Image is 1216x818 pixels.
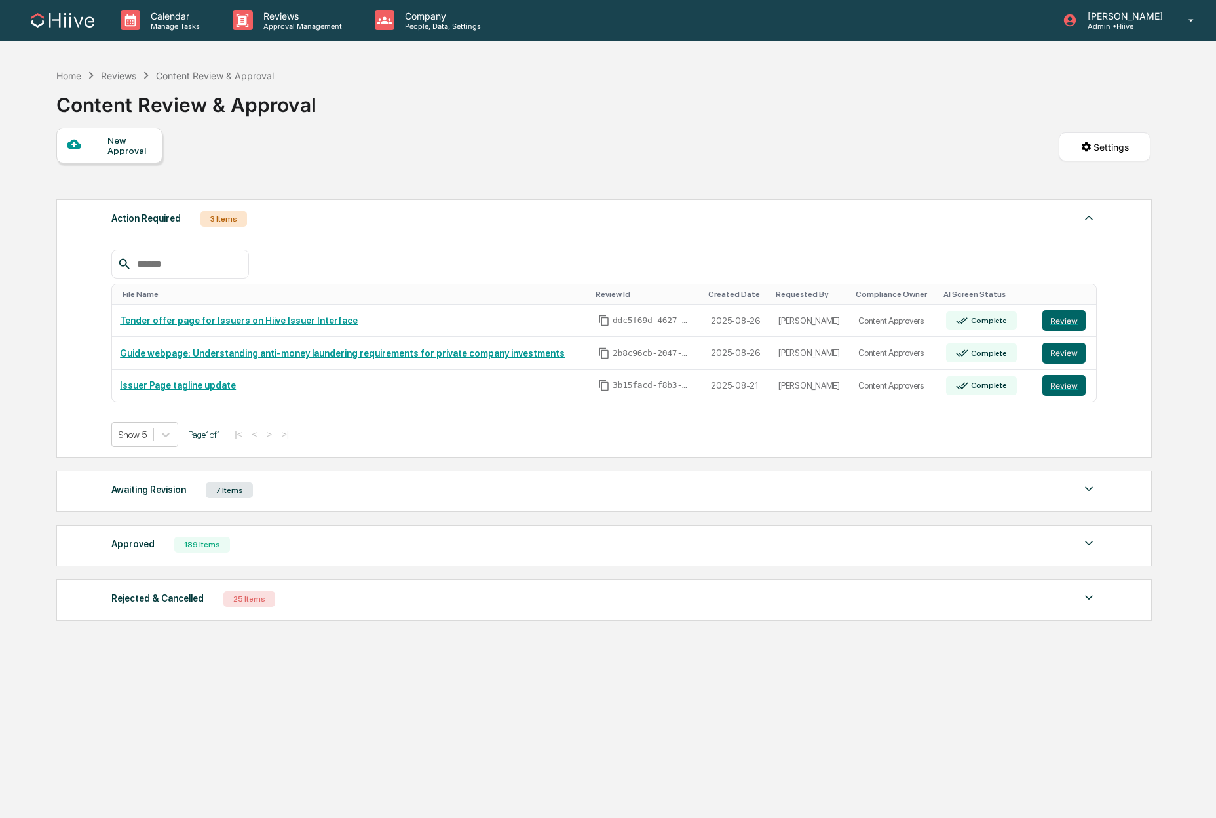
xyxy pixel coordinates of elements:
button: >| [278,429,293,440]
div: Toggle SortBy [856,290,933,299]
div: Toggle SortBy [1045,290,1090,299]
td: 2025-08-26 [703,305,770,338]
div: Action Required [111,210,181,227]
a: Tender offer page for Issuers on Hiive Issuer Interface [120,315,358,326]
span: Copy Id [598,347,610,359]
span: 3b15facd-f8b3-477c-80ee-d7a648742bf4 [613,380,691,391]
td: [PERSON_NAME] [770,370,850,402]
div: Toggle SortBy [943,290,1029,299]
td: 2025-08-26 [703,337,770,370]
div: Complete [968,349,1007,358]
span: 2b8c96cb-2047-4081-9535-ee80640d2c71 [613,348,691,359]
img: caret [1081,481,1097,497]
img: logo [31,13,94,28]
a: Review [1042,343,1088,364]
img: caret [1081,210,1097,225]
td: Content Approvers [850,370,938,402]
div: Home [56,70,81,81]
div: Approved [111,536,155,553]
p: Calendar [140,10,206,22]
td: Content Approvers [850,305,938,338]
p: [PERSON_NAME] [1077,10,1169,22]
div: 25 Items [223,591,275,607]
div: 3 Items [200,211,247,227]
a: Review [1042,310,1088,331]
td: Content Approvers [850,337,938,370]
div: Rejected & Cancelled [111,590,204,607]
a: Issuer Page tagline update [120,380,236,391]
p: Admin • Hiive [1077,22,1169,31]
div: Content Review & Approval [56,83,316,117]
div: Awaiting Revision [111,481,186,498]
div: Complete [968,316,1007,325]
td: [PERSON_NAME] [770,305,850,338]
button: Review [1042,343,1086,364]
div: Toggle SortBy [596,290,698,299]
div: Toggle SortBy [776,290,845,299]
button: Settings [1059,132,1150,161]
div: 189 Items [174,537,230,553]
button: > [263,429,276,440]
div: Toggle SortBy [123,290,585,299]
p: Company [394,10,487,22]
div: Content Review & Approval [156,70,274,81]
button: |< [231,429,246,440]
p: People, Data, Settings [394,22,487,31]
button: < [248,429,261,440]
p: Manage Tasks [140,22,206,31]
button: Review [1042,375,1086,396]
a: Review [1042,375,1088,396]
div: New Approval [107,135,151,156]
iframe: Open customer support [1174,775,1209,810]
p: Approval Management [253,22,349,31]
div: Toggle SortBy [708,290,765,299]
span: Page 1 of 1 [188,429,221,440]
span: ddc5f69d-4627-4722-aeaa-ccc955e7ddc8 [613,315,691,326]
span: Copy Id [598,315,610,326]
div: 7 Items [206,482,253,498]
div: Complete [968,381,1007,390]
button: Review [1042,310,1086,331]
span: Copy Id [598,380,610,391]
div: Reviews [101,70,136,81]
p: Reviews [253,10,349,22]
img: caret [1081,536,1097,551]
a: Guide webpage: Understanding anti-money laundering requirements for private company investments [120,348,565,359]
td: 2025-08-21 [703,370,770,402]
td: [PERSON_NAME] [770,337,850,370]
img: caret [1081,590,1097,606]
